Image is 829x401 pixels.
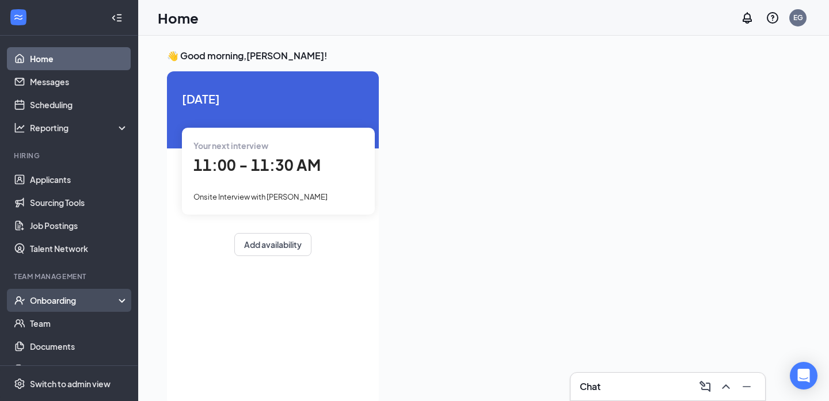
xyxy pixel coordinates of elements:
[717,377,735,396] button: ChevronUp
[234,233,311,256] button: Add availability
[193,155,321,174] span: 11:00 - 11:30 AM
[182,90,364,108] span: [DATE]
[30,93,128,116] a: Scheduling
[30,335,128,358] a: Documents
[193,140,268,151] span: Your next interview
[740,11,754,25] svg: Notifications
[14,272,126,281] div: Team Management
[696,377,714,396] button: ComposeMessage
[793,13,803,22] div: EG
[193,192,328,201] span: Onsite Interview with [PERSON_NAME]
[30,312,128,335] a: Team
[30,358,128,381] a: Surveys
[158,8,199,28] h1: Home
[698,380,712,394] svg: ComposeMessage
[719,380,733,394] svg: ChevronUp
[111,12,123,24] svg: Collapse
[30,191,128,214] a: Sourcing Tools
[30,168,128,191] a: Applicants
[30,214,128,237] a: Job Postings
[30,122,129,133] div: Reporting
[14,122,25,133] svg: Analysis
[14,378,25,389] svg: Settings
[14,295,25,306] svg: UserCheck
[30,378,111,389] div: Switch to admin view
[790,362,817,389] div: Open Intercom Messenger
[13,12,24,23] svg: WorkstreamLogo
[737,377,756,396] button: Minimize
[580,380,600,393] h3: Chat
[30,295,119,306] div: Onboarding
[14,151,126,161] div: Hiring
[30,237,128,260] a: Talent Network
[30,47,128,70] a: Home
[766,11,779,25] svg: QuestionInfo
[30,70,128,93] a: Messages
[740,380,754,394] svg: Minimize
[167,49,800,62] h3: 👋 Good morning, [PERSON_NAME] !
